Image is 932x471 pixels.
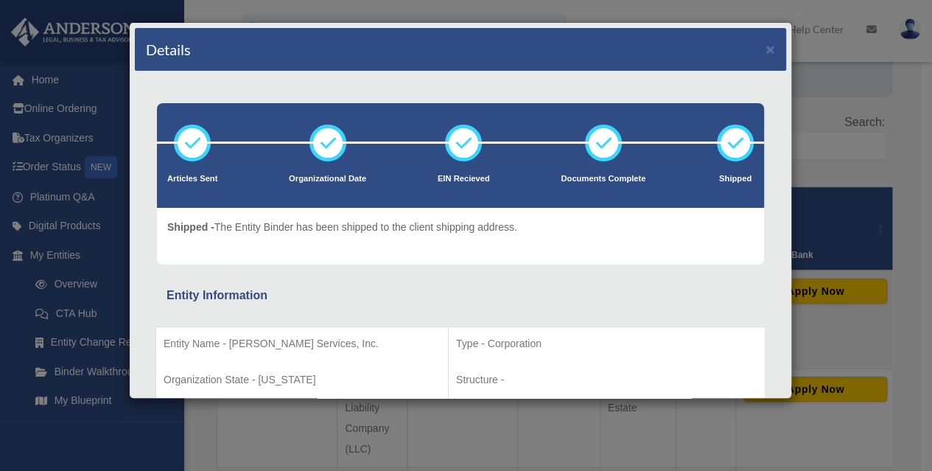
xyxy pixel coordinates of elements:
[146,39,191,60] h4: Details
[561,172,645,186] p: Documents Complete
[164,371,441,389] p: Organization State - [US_STATE]
[456,335,757,353] p: Type - Corporation
[765,41,775,57] button: ×
[167,221,214,233] span: Shipped -
[164,335,441,353] p: Entity Name - [PERSON_NAME] Services, Inc.
[717,172,754,186] p: Shipped
[456,371,757,389] p: Structure -
[167,285,754,306] div: Entity Information
[167,218,517,237] p: The Entity Binder has been shipped to the client shipping address.
[167,172,217,186] p: Articles Sent
[438,172,490,186] p: EIN Recieved
[289,172,366,186] p: Organizational Date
